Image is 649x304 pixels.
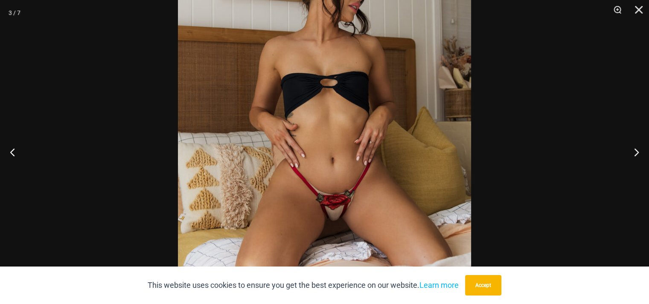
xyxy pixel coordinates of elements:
button: Next [617,131,649,173]
div: 3 / 7 [9,6,20,19]
button: Accept [465,275,501,295]
a: Learn more [419,281,459,290]
p: This website uses cookies to ensure you get the best experience on our website. [148,279,459,292]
